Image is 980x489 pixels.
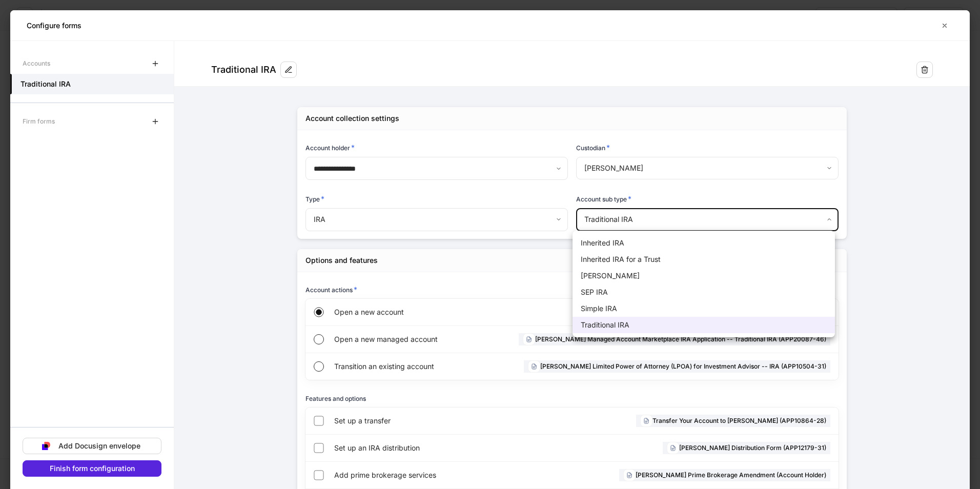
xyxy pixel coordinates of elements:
[573,251,835,268] li: Inherited IRA for a Trust
[573,268,835,284] li: [PERSON_NAME]
[573,300,835,317] li: Simple IRA
[573,284,835,300] li: SEP IRA
[573,235,835,251] li: Inherited IRA
[573,317,835,333] li: Traditional IRA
